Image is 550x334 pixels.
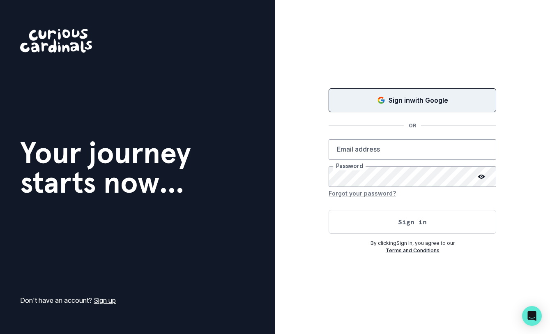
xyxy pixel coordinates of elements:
[329,88,496,112] button: Sign in with Google (GSuite)
[94,296,116,304] a: Sign up
[329,187,396,200] button: Forgot your password?
[329,210,496,234] button: Sign in
[522,306,542,326] div: Open Intercom Messenger
[389,95,448,105] p: Sign in with Google
[386,247,440,253] a: Terms and Conditions
[20,295,116,305] p: Don't have an account?
[20,138,191,197] h1: Your journey starts now...
[329,240,496,247] p: By clicking Sign In , you agree to our
[20,29,92,53] img: Curious Cardinals Logo
[404,122,421,129] p: OR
